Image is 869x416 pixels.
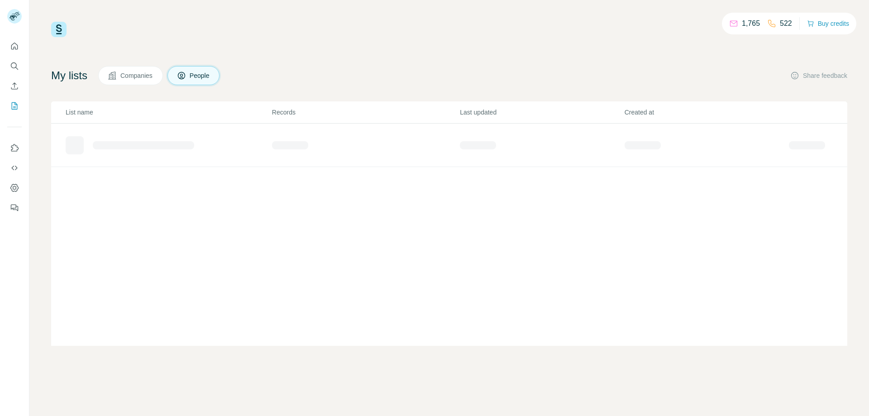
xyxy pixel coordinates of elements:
[51,68,87,83] h4: My lists
[66,108,271,117] p: List name
[7,180,22,196] button: Dashboard
[742,18,760,29] p: 1,765
[7,78,22,94] button: Enrich CSV
[625,108,788,117] p: Created at
[7,98,22,114] button: My lists
[7,200,22,216] button: Feedback
[460,108,623,117] p: Last updated
[7,58,22,74] button: Search
[807,17,849,30] button: Buy credits
[272,108,459,117] p: Records
[7,160,22,176] button: Use Surfe API
[790,71,847,80] button: Share feedback
[120,71,153,80] span: Companies
[780,18,792,29] p: 522
[190,71,210,80] span: People
[7,140,22,156] button: Use Surfe on LinkedIn
[7,38,22,54] button: Quick start
[51,22,67,37] img: Surfe Logo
